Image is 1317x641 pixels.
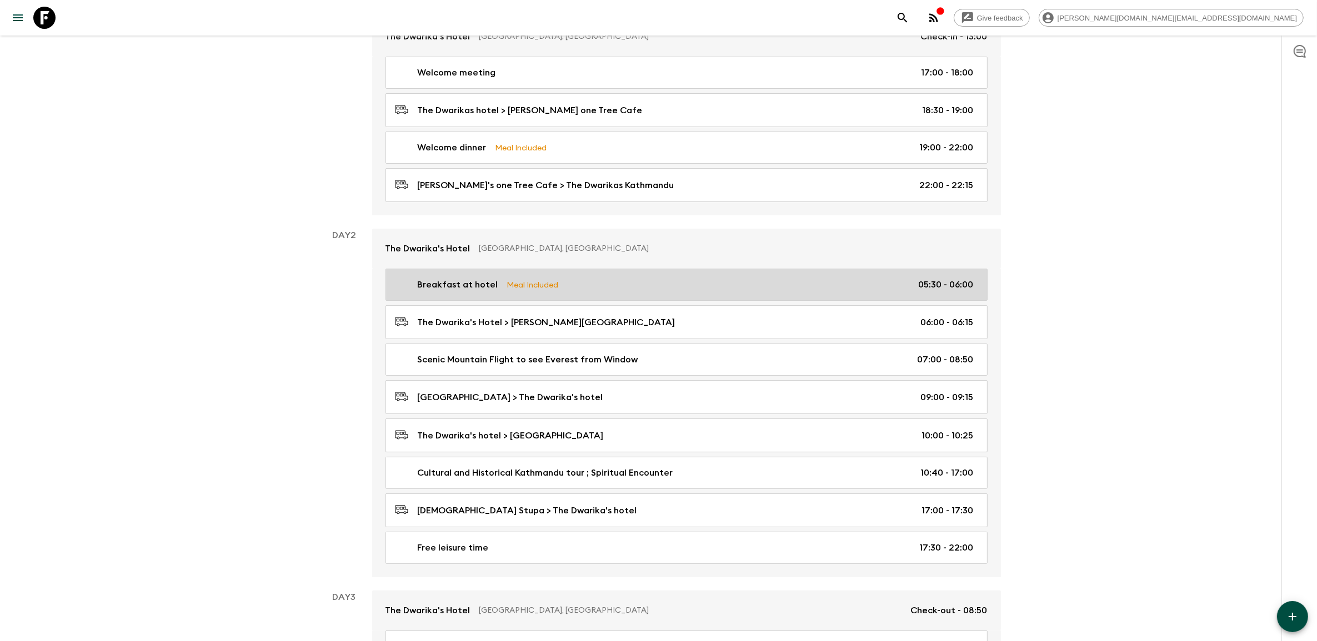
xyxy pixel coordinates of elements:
p: Welcome meeting [418,66,496,79]
p: 18:30 - 19:00 [923,104,974,117]
a: [GEOGRAPHIC_DATA] > The Dwarika's hotel09:00 - 09:15 [385,380,988,414]
a: [DEMOGRAPHIC_DATA] Stupa > The Dwarika's hotel17:00 - 17:30 [385,493,988,527]
a: Welcome dinnerMeal Included19:00 - 22:00 [385,132,988,164]
p: [DEMOGRAPHIC_DATA] Stupa > The Dwarika's hotel [418,504,637,517]
button: search adventures [892,7,914,29]
p: The Dwarika's Hotel [385,242,470,255]
p: 17:00 - 18:00 [922,66,974,79]
p: 07:00 - 08:50 [918,353,974,366]
p: 05:30 - 06:00 [919,278,974,291]
p: [GEOGRAPHIC_DATA], [GEOGRAPHIC_DATA] [479,31,912,42]
p: 19:00 - 22:00 [920,141,974,154]
p: [GEOGRAPHIC_DATA] > The Dwarika's hotel [418,391,603,404]
p: Day 2 [317,229,372,242]
p: Check-out - 08:50 [911,604,988,617]
a: Free leisure time17:30 - 22:00 [385,532,988,564]
a: The Dwarika's hotel > [GEOGRAPHIC_DATA]10:00 - 10:25 [385,418,988,452]
p: 17:30 - 22:00 [920,541,974,554]
a: The Dwarika's Hotel[GEOGRAPHIC_DATA], [GEOGRAPHIC_DATA]Check-out - 08:50 [372,590,1001,630]
p: [GEOGRAPHIC_DATA], [GEOGRAPHIC_DATA] [479,605,902,616]
a: Give feedback [954,9,1030,27]
p: Day 3 [317,590,372,604]
p: [PERSON_NAME]'s one Tree Cafe > The Dwarikas Kathmandu [418,179,674,192]
a: Scenic Mountain Flight to see Everest from Window07:00 - 08:50 [385,344,988,376]
p: Meal Included [495,142,547,154]
a: Cultural and Historical Kathmandu tour ; Spiritual Encounter10:40 - 17:00 [385,457,988,489]
p: The Dwarikas hotel > [PERSON_NAME] one Tree Cafe [418,104,643,117]
p: 06:00 - 06:15 [921,316,974,329]
a: Breakfast at hotelMeal Included05:30 - 06:00 [385,269,988,301]
button: menu [7,7,29,29]
div: [PERSON_NAME][DOMAIN_NAME][EMAIL_ADDRESS][DOMAIN_NAME] [1039,9,1304,27]
a: The Dwarika's Hotel[GEOGRAPHIC_DATA], [GEOGRAPHIC_DATA]Check-in - 13:00 [372,17,1001,57]
p: Free leisure time [418,541,489,554]
span: [PERSON_NAME][DOMAIN_NAME][EMAIL_ADDRESS][DOMAIN_NAME] [1051,14,1303,22]
span: Give feedback [971,14,1029,22]
p: Scenic Mountain Flight to see Everest from Window [418,353,638,366]
p: Welcome dinner [418,141,487,154]
a: The Dwarika's Hotel > [PERSON_NAME][GEOGRAPHIC_DATA]06:00 - 06:15 [385,305,988,339]
p: The Dwarika's Hotel [385,30,470,43]
p: 10:40 - 17:00 [921,466,974,480]
p: Check-in - 13:00 [921,30,988,43]
p: The Dwarika's hotel > [GEOGRAPHIC_DATA] [418,429,604,442]
a: [PERSON_NAME]'s one Tree Cafe > The Dwarikas Kathmandu22:00 - 22:15 [385,168,988,202]
p: Breakfast at hotel [418,278,498,291]
a: Welcome meeting17:00 - 18:00 [385,57,988,89]
p: 10:00 - 10:25 [922,429,974,442]
a: The Dwarikas hotel > [PERSON_NAME] one Tree Cafe18:30 - 19:00 [385,93,988,127]
p: The Dwarika's Hotel [385,604,470,617]
p: 22:00 - 22:15 [920,179,974,192]
p: [GEOGRAPHIC_DATA], [GEOGRAPHIC_DATA] [479,243,979,254]
p: Cultural and Historical Kathmandu tour ; Spiritual Encounter [418,466,673,480]
a: The Dwarika's Hotel[GEOGRAPHIC_DATA], [GEOGRAPHIC_DATA] [372,229,1001,269]
p: 17:00 - 17:30 [922,504,974,517]
p: Meal Included [507,279,559,291]
p: 09:00 - 09:15 [921,391,974,404]
p: The Dwarika's Hotel > [PERSON_NAME][GEOGRAPHIC_DATA] [418,316,675,329]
